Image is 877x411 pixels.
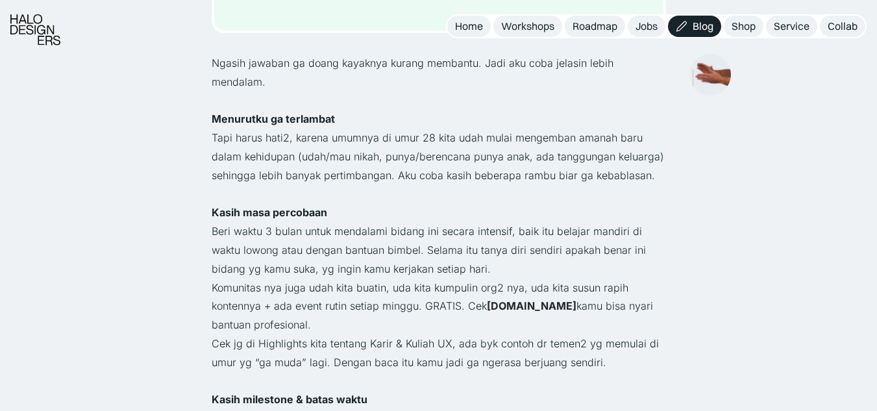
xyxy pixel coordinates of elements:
a: Home [447,16,491,37]
p: Beri waktu 3 bulan untuk mendalami bidang ini secara intensif, baik itu belajar mandiri di waktu ... [212,222,666,278]
strong: Menurutku ga terlambat [212,112,335,125]
div: Collab [828,19,858,33]
a: [DOMAIN_NAME] [487,299,576,312]
p: ‍ [212,372,666,391]
a: Blog [668,16,721,37]
p: Komunitas nya juga udah kita buatin, uda kita kumpulin org2 nya, uda kita susun rapih kontennya +... [212,279,666,334]
div: Service [774,19,809,33]
div: Home [455,19,483,33]
a: Collab [820,16,865,37]
p: Tapi harus hati2, karena umumnya di umur 28 kita udah mulai mengemban amanah baru dalam kehidupan... [212,129,666,184]
div: Shop [732,19,756,33]
strong: Kasih milestone & batas waktu [212,393,367,406]
p: ‍ [212,92,666,110]
p: Ngasih jawaban ga doang kayaknya kurang membantu. Jadi aku coba jelasin lebih mendalam. [212,54,666,92]
a: Jobs [628,16,665,37]
strong: Kasih masa percobaan [212,206,327,219]
p: Cek jg di Highlights kita tentang Karir & Kuliah UX, ada byk contoh dr temen2 yg memulai di umur ... [212,334,666,372]
a: Workshops [493,16,562,37]
div: Blog [693,19,713,33]
div: Jobs [636,19,658,33]
p: ‍ [212,185,666,204]
a: Shop [724,16,763,37]
div: Roadmap [573,19,617,33]
a: Service [766,16,817,37]
div: Workshops [501,19,554,33]
a: Roadmap [565,16,625,37]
